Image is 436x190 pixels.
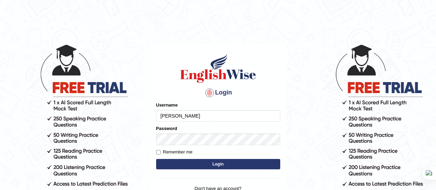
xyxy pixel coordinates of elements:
[156,125,177,132] label: Password
[156,149,193,156] label: Remember me
[156,87,280,98] h4: Login
[156,102,178,108] label: Username
[156,159,280,169] button: Login
[179,53,257,84] img: Logo of English Wise sign in for intelligent practice with AI
[156,150,161,154] input: Remember me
